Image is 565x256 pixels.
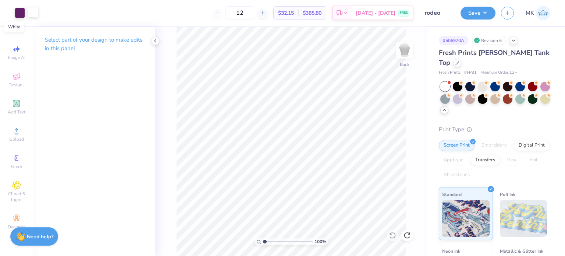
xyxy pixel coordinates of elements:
[400,10,408,15] span: FREE
[470,155,500,166] div: Transfers
[464,70,477,76] span: # FP81
[400,61,409,68] div: Back
[526,6,550,20] a: MK
[500,200,547,237] img: Puff Ink
[4,22,24,32] div: White
[315,238,326,245] span: 100 %
[502,155,523,166] div: Vinyl
[500,247,543,255] span: Metallic & Glitter Ink
[514,140,550,151] div: Digital Print
[11,164,22,169] span: Greek
[439,155,468,166] div: Applique
[477,140,512,151] div: Embroidery
[278,9,294,17] span: $32.15
[439,48,550,67] span: Fresh Prints [PERSON_NAME] Tank Top
[461,7,495,20] button: Save
[9,136,24,142] span: Upload
[526,9,534,17] span: MK
[439,36,468,45] div: # 506970A
[442,200,490,237] img: Standard
[439,140,475,151] div: Screen Print
[4,191,29,203] span: Clipart & logos
[439,125,550,134] div: Print Type
[8,82,25,88] span: Designs
[45,36,143,53] p: Select part of your design to make edits in this panel
[303,9,321,17] span: $385.80
[8,109,25,115] span: Add Text
[442,190,462,198] span: Standard
[439,169,475,180] div: Rhinestones
[356,9,395,17] span: [DATE] - [DATE]
[536,6,550,20] img: Muskan Kumari
[525,155,542,166] div: Foil
[8,55,25,60] span: Image AI
[419,6,455,20] input: Untitled Design
[397,43,412,57] img: Back
[27,233,53,240] strong: Need help?
[480,70,517,76] span: Minimum Order: 12 +
[439,70,461,76] span: Fresh Prints
[472,36,506,45] div: Revision 6
[225,6,254,20] input: – –
[8,224,25,230] span: Decorate
[500,190,515,198] span: Puff Ink
[442,247,460,255] span: Neon Ink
